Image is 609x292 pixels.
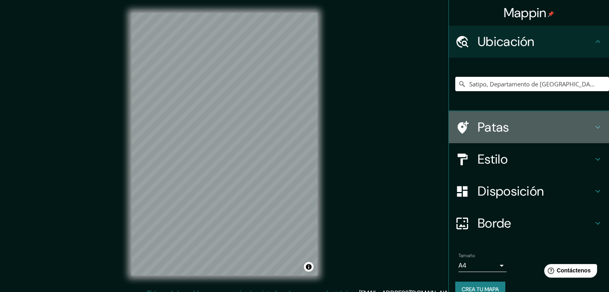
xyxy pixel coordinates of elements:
[504,4,547,21] font: Mappin
[478,119,509,136] font: Patas
[455,77,609,91] input: Elige tu ciudad o zona
[478,151,508,168] font: Estilo
[478,215,511,232] font: Borde
[449,111,609,143] div: Patas
[538,261,600,283] iframe: Lanzador de widgets de ayuda
[478,33,535,50] font: Ubicación
[548,11,554,17] img: pin-icon.png
[131,13,318,276] canvas: Mapa
[458,259,506,272] div: A4
[449,143,609,175] div: Estilo
[449,175,609,207] div: Disposición
[458,261,466,270] font: A4
[449,207,609,239] div: Borde
[478,183,544,200] font: Disposición
[304,262,314,272] button: Activar o desactivar atribución
[458,252,475,259] font: Tamaño
[449,26,609,58] div: Ubicación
